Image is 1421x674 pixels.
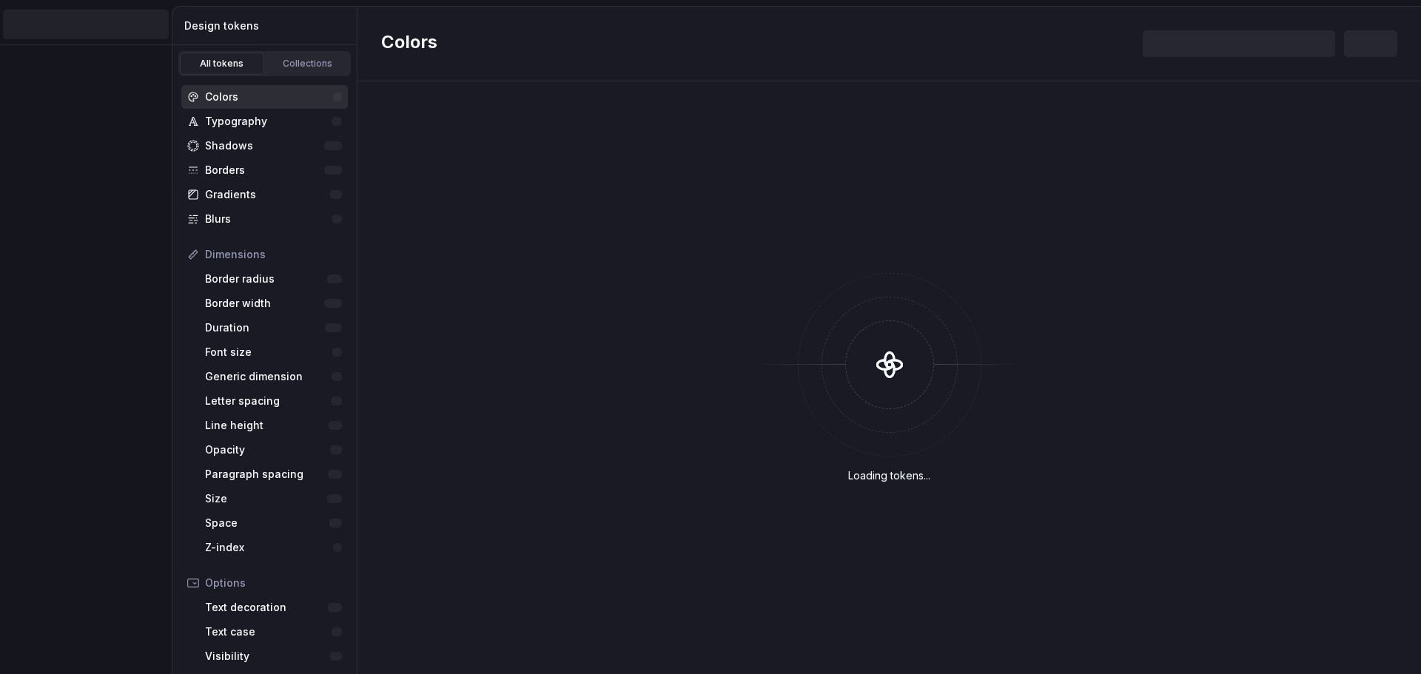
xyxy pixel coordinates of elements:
[205,600,328,615] div: Text decoration
[199,487,348,510] a: Size
[271,58,345,70] div: Collections
[199,267,348,291] a: Border radius
[181,85,348,109] a: Colors
[199,340,348,364] a: Font size
[184,18,351,33] div: Design tokens
[205,649,330,664] div: Visibility
[181,183,348,206] a: Gradients
[848,468,930,483] div: Loading tokens...
[199,644,348,668] a: Visibility
[185,58,259,70] div: All tokens
[205,576,342,590] div: Options
[199,536,348,559] a: Z-index
[199,438,348,462] a: Opacity
[205,212,332,226] div: Blurs
[199,389,348,413] a: Letter spacing
[205,247,342,262] div: Dimensions
[199,316,348,340] a: Duration
[205,163,324,178] div: Borders
[205,187,330,202] div: Gradients
[205,394,331,408] div: Letter spacing
[199,596,348,619] a: Text decoration
[181,134,348,158] a: Shadows
[205,369,332,384] div: Generic dimension
[381,30,437,57] h2: Colors
[205,624,332,639] div: Text case
[181,158,348,182] a: Borders
[199,291,348,315] a: Border width
[205,467,328,482] div: Paragraph spacing
[199,414,348,437] a: Line height
[205,320,325,335] div: Duration
[205,296,324,311] div: Border width
[181,109,348,133] a: Typography
[205,442,330,457] div: Opacity
[205,345,332,360] div: Font size
[205,114,332,129] div: Typography
[199,365,348,388] a: Generic dimension
[199,620,348,644] a: Text case
[181,207,348,231] a: Blurs
[199,462,348,486] a: Paragraph spacing
[205,90,333,104] div: Colors
[205,516,329,530] div: Space
[205,138,324,153] div: Shadows
[205,418,329,433] div: Line height
[199,511,348,535] a: Space
[205,540,333,555] div: Z-index
[205,491,327,506] div: Size
[205,272,327,286] div: Border radius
